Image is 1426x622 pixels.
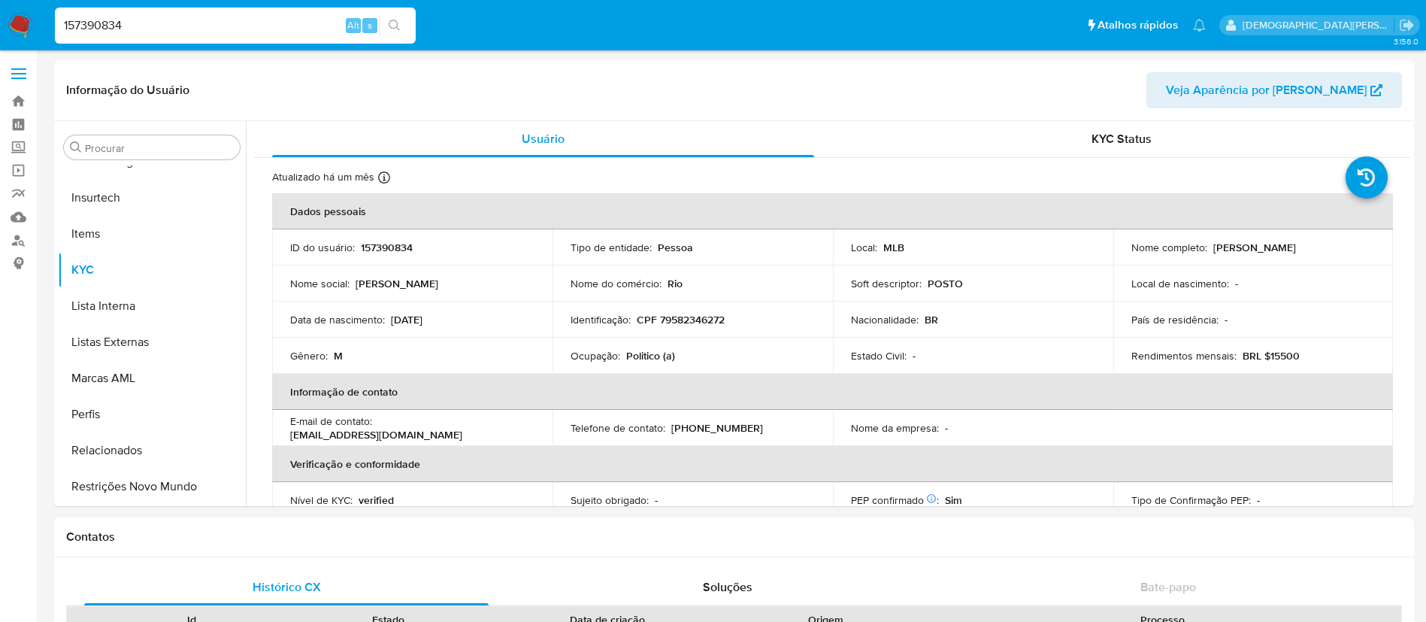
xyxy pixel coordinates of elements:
[290,313,385,326] p: Data de nascimento :
[85,141,234,155] input: Procurar
[571,313,631,326] p: Identificação :
[626,349,675,363] p: Politico (a)
[703,578,752,596] span: Soluções
[58,432,246,469] button: Relacionados
[58,180,246,216] button: Insurtech
[928,277,963,290] p: POSTO
[637,313,725,326] p: CPF 79582346272
[1140,578,1196,596] span: Bate-papo
[668,277,683,290] p: Rio
[58,396,246,432] button: Perfis
[1213,241,1296,254] p: [PERSON_NAME]
[1243,349,1300,363] p: BRL $15500
[883,241,904,254] p: MLB
[1131,313,1219,326] p: País de residência :
[851,241,877,254] p: Local :
[658,241,693,254] p: Pessoa
[58,252,246,288] button: KYC
[359,493,394,507] p: verified
[851,493,939,507] p: PEP confirmado :
[55,16,416,35] input: Pesquise usuários ou casos...
[571,241,652,254] p: Tipo de entidade :
[1243,18,1394,32] p: thais.asantos@mercadolivre.com
[58,288,246,324] button: Lista Interna
[571,277,662,290] p: Nome do comércio :
[391,313,422,326] p: [DATE]
[1193,19,1206,32] a: Notificações
[945,493,962,507] p: Sim
[945,421,948,435] p: -
[851,313,919,326] p: Nacionalidade :
[272,170,374,184] p: Atualizado há um mês
[334,349,343,363] p: M
[272,374,1393,410] th: Informação de contato
[290,414,372,428] p: E-mail de contato :
[379,15,410,36] button: search-icon
[1131,241,1207,254] p: Nome completo :
[290,241,355,254] p: ID do usuário :
[1098,17,1178,33] span: Atalhos rápidos
[66,529,1402,545] h1: Contatos
[522,130,565,147] span: Usuário
[913,349,916,363] p: -
[1257,493,1260,507] p: -
[571,493,649,507] p: Sujeito obrigado :
[58,469,246,505] button: Restrições Novo Mundo
[66,83,189,98] h1: Informação do Usuário
[58,360,246,396] button: Marcas AML
[356,277,438,290] p: [PERSON_NAME]
[70,141,82,153] button: Procurar
[290,277,350,290] p: Nome social :
[671,421,763,435] p: [PHONE_NUMBER]
[58,216,246,252] button: Items
[1235,277,1238,290] p: -
[347,18,359,32] span: Alt
[58,324,246,360] button: Listas Externas
[1131,493,1251,507] p: Tipo de Confirmação PEP :
[361,241,413,254] p: 157390834
[368,18,372,32] span: s
[851,349,907,363] p: Estado Civil :
[290,349,328,363] p: Gênero :
[290,428,462,441] p: [EMAIL_ADDRESS][DOMAIN_NAME]
[851,421,939,435] p: Nome da empresa :
[272,446,1393,482] th: Verificação e conformidade
[571,421,665,435] p: Telefone de contato :
[925,313,938,326] p: BR
[1131,349,1237,363] p: Rendimentos mensais :
[1131,277,1229,290] p: Local de nascimento :
[253,578,321,596] span: Histórico CX
[851,277,922,290] p: Soft descriptor :
[1091,130,1152,147] span: KYC Status
[1146,72,1402,108] button: Veja Aparência por [PERSON_NAME]
[1166,72,1367,108] span: Veja Aparência por [PERSON_NAME]
[571,349,620,363] p: Ocupação :
[272,193,1393,229] th: Dados pessoais
[290,493,353,507] p: Nível de KYC :
[655,493,658,507] p: -
[1399,17,1415,33] a: Sair
[1225,313,1228,326] p: -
